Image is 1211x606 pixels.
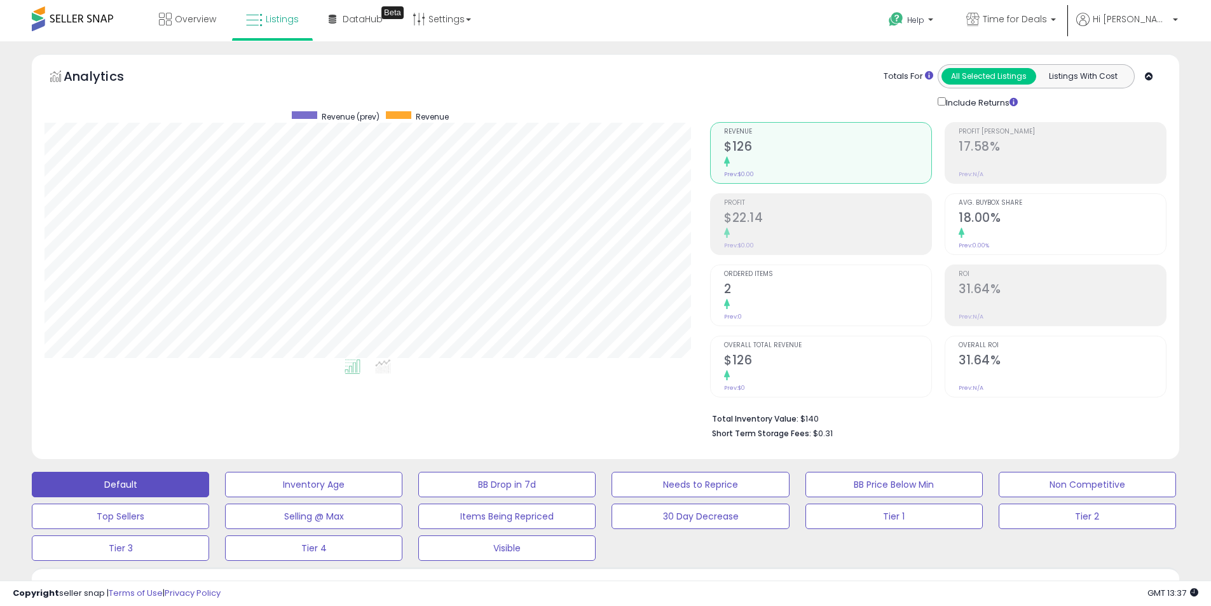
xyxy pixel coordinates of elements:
button: All Selected Listings [941,68,1036,85]
span: $0.31 [813,427,833,439]
button: Listings With Cost [1036,68,1130,85]
a: Hi [PERSON_NAME] [1076,13,1178,41]
span: Hi [PERSON_NAME] [1093,13,1169,25]
small: Prev: 0.00% [959,242,989,249]
b: Short Term Storage Fees: [712,428,811,439]
a: Privacy Policy [165,587,221,599]
span: Help [907,15,924,25]
span: ROI [959,271,1166,278]
button: Needs to Reprice [612,472,789,497]
p: Listing States: [989,578,1179,590]
h2: 17.58% [959,139,1166,156]
span: Overall Total Revenue [724,342,931,349]
div: Include Returns [928,95,1033,109]
button: Top Sellers [32,504,209,529]
span: DataHub [343,13,383,25]
h2: $22.14 [724,210,931,228]
div: Tooltip anchor [381,6,404,19]
i: Get Help [888,11,904,27]
h2: 31.64% [959,353,1166,370]
div: Totals For [884,71,933,83]
button: Tier 2 [999,504,1176,529]
span: Overall ROI [959,342,1166,349]
span: Overview [175,13,216,25]
button: Selling @ Max [225,504,402,529]
small: Prev: 0 [724,313,742,320]
span: Revenue [724,128,931,135]
button: Items Being Repriced [418,504,596,529]
strong: Copyright [13,587,59,599]
span: Time for Deals [983,13,1047,25]
small: Prev: N/A [959,384,983,392]
small: Prev: $0.00 [724,242,754,249]
span: 2025-09-15 13:37 GMT [1147,587,1198,599]
h2: 2 [724,282,931,299]
div: seller snap | | [13,588,221,600]
button: Default [32,472,209,497]
button: Tier 3 [32,535,209,561]
button: BB Drop in 7d [418,472,596,497]
span: Revenue (prev) [322,111,380,122]
small: Prev: N/A [959,313,983,320]
span: Listings [266,13,299,25]
a: Help [879,2,946,41]
button: 30 Day Decrease [612,504,789,529]
span: Avg. Buybox Share [959,200,1166,207]
button: Tier 4 [225,535,402,561]
span: Revenue [416,111,449,122]
span: Profit [724,200,931,207]
b: Total Inventory Value: [712,413,798,424]
button: Tier 1 [805,504,983,529]
span: Ordered Items [724,271,931,278]
a: Terms of Use [109,587,163,599]
span: Profit [PERSON_NAME] [959,128,1166,135]
small: Prev: $0.00 [724,170,754,178]
h2: 31.64% [959,282,1166,299]
h2: $126 [724,353,931,370]
button: BB Price Below Min [805,472,983,497]
h2: 18.00% [959,210,1166,228]
small: Prev: N/A [959,170,983,178]
small: Prev: $0 [724,384,745,392]
li: $140 [712,410,1157,425]
button: Inventory Age [225,472,402,497]
h2: $126 [724,139,931,156]
button: Non Competitive [999,472,1176,497]
button: Visible [418,535,596,561]
h5: Analytics [64,67,149,88]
